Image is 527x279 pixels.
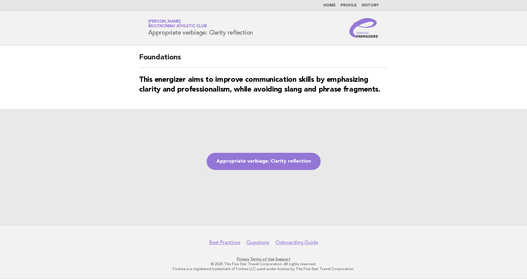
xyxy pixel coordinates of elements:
[139,53,388,68] h2: Foundations
[207,153,321,170] a: Appropriate verbiage: Clarity reflection
[275,239,318,246] a: Onboarding Guide
[246,239,269,246] a: Questions
[148,20,207,28] a: [PERSON_NAME]Multnomah Athletic Club
[323,4,336,7] a: Home
[237,257,249,261] a: Privacy
[250,257,275,261] a: Terms of Use
[139,76,380,93] strong: This energizer aims to improve communication skills by emphasizing clarity and professionalism, w...
[148,25,207,28] span: Multnomah Athletic Club
[341,4,357,7] a: Profile
[76,262,451,266] p: © 2025 The Five Star Travel Corporation. All rights reserved.
[275,257,290,261] a: Support
[362,4,379,7] a: History
[76,257,451,262] p: · ·
[209,239,240,246] a: Best Practices
[349,18,379,38] img: Service Energizers
[148,20,253,36] h1: Appropriate verbiage: Clarity reflection
[76,266,451,271] p: Forbes is a registered trademark of Forbes LLC used under license by The Five Star Travel Corpora...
